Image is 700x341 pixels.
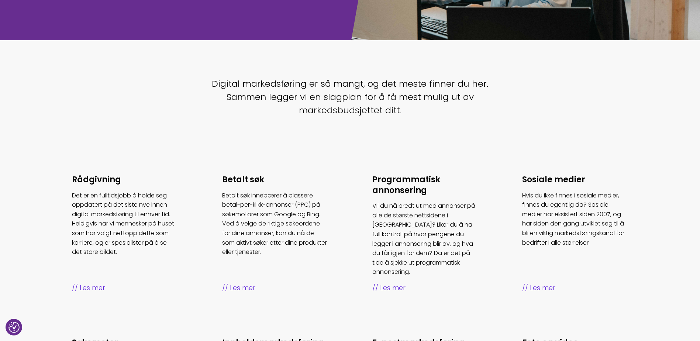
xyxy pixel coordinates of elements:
button: Samtykkepreferanser [8,322,20,333]
a: Sosiale medier Hvis du ikke finnes i sosiale medier, finnes du egentlig da? Sosiale medier har ek... [522,175,628,293]
span: Les mer [222,283,328,293]
a: Rådgivning Det er en fulltidsjobb å holde seg oppdatert på det siste nye innen digital markedsfør... [72,175,178,293]
h3: Rådgivning [72,175,178,185]
span: Les mer [522,283,628,293]
a: Programmatisk annonsering Vil du nå bredt ut med annonser på alle de største nettsidene i [GEOGRA... [372,175,478,293]
p: Digital markedsføring er så mangt, og det meste finner du her. Sammen legger vi en slagplan for å... [204,77,496,117]
h3: Sosiale medier [522,175,628,185]
h3: Betalt søk [222,175,328,185]
a: Betalt søk Betalt søk innebærer å plassere betal-per-klikk-annonser (PPC) på søkemotorer som Goog... [222,175,328,293]
h3: Programmatisk annonsering [372,175,478,196]
p: Hvis du ikke finnes i sosiale medier, finnes du egentlig da? Sosiale medier har eksistert siden 2... [522,191,628,248]
span: Les mer [372,283,478,293]
p: Det er en fulltidsjobb å holde seg oppdatert på det siste nye innen digital markedsføring til enh... [72,191,178,257]
span: Les mer [72,283,178,293]
p: Betalt søk innebærer å plassere betal-per-klikk-annonser (PPC) på søkemotorer som Google og Bing.... [222,191,328,257]
p: Vil du nå bredt ut med annonser på alle de største nettsidene i [GEOGRAPHIC_DATA]? Liker du å ha ... [372,201,478,277]
img: Revisit consent button [8,322,20,333]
